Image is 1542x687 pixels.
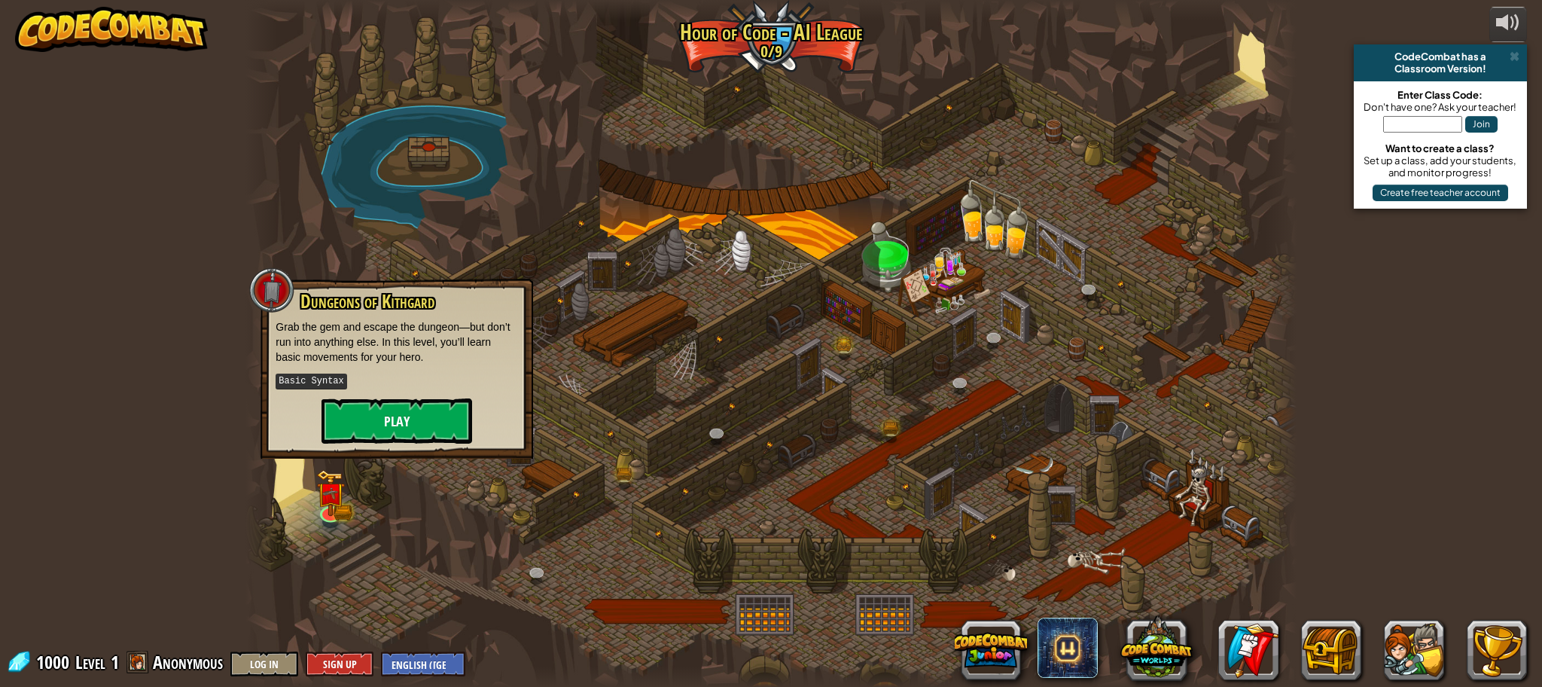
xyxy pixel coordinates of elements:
img: bronze-chest.png [334,505,352,521]
p: Grab the gem and escape the dungeon—but don’t run into anything else. In this level, you’ll learn... [276,319,518,365]
button: Log In [230,652,298,676]
button: Join [1465,116,1498,133]
span: 1000 [36,650,74,674]
div: Classroom Version! [1360,63,1521,75]
img: bronze-chest.png [883,422,899,435]
span: Level [75,650,105,675]
button: Create free teacher account [1373,185,1508,201]
img: portrait.png [322,487,339,499]
button: Adjust volume [1489,7,1527,42]
div: Enter Class Code: [1361,89,1519,101]
img: gold-chest.png [837,338,852,352]
div: Set up a class, add your students, and monitor progress! [1361,154,1519,179]
kbd: Basic Syntax [276,374,346,389]
img: CodeCombat - Learn how to code by playing a game [15,7,208,52]
div: CodeCombat has a [1360,50,1521,63]
span: 1 [111,650,119,674]
div: Want to create a class? [1361,142,1519,154]
div: Don't have one? Ask your teacher! [1361,101,1519,113]
img: bronze-chest.png [617,468,632,481]
img: level-banner-unlock.png [316,469,344,515]
span: Dungeons of Kithgard [300,289,434,314]
span: Anonymous [153,650,223,674]
button: Play [322,398,472,444]
button: Sign Up [306,652,373,676]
